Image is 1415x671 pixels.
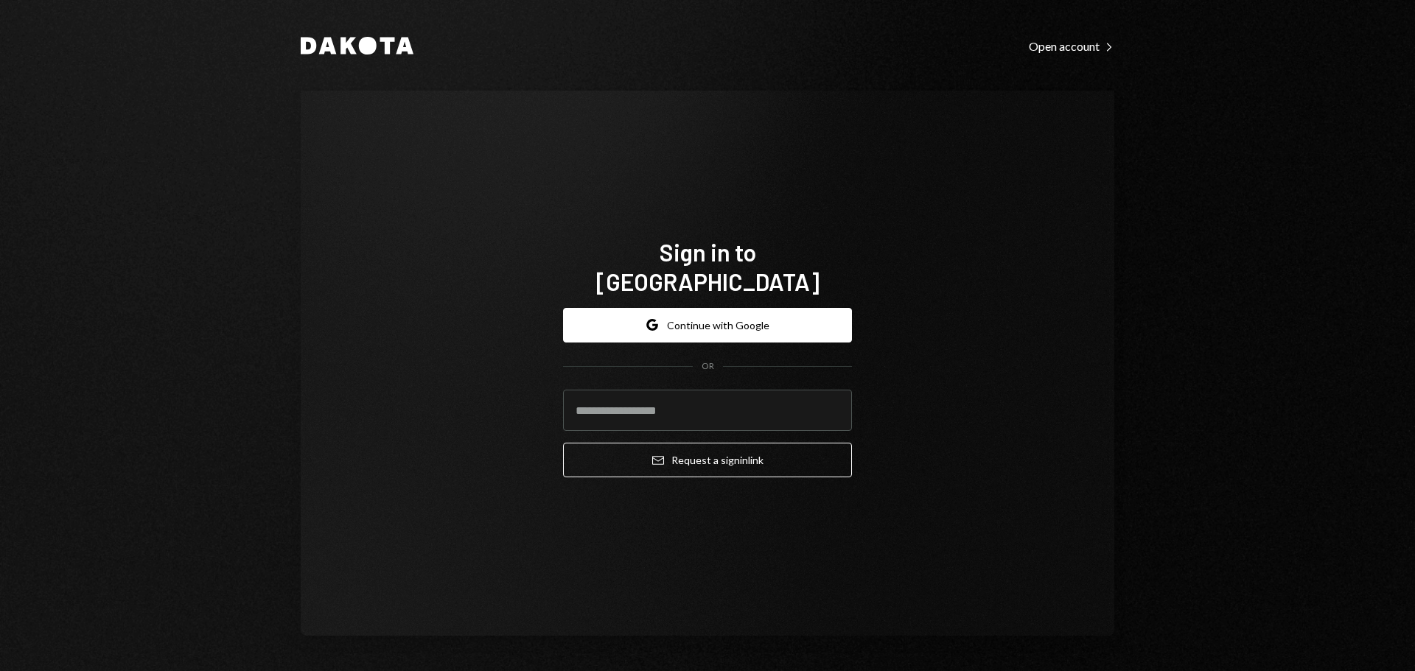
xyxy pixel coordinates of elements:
button: Request a signinlink [563,443,852,477]
button: Continue with Google [563,308,852,342]
h1: Sign in to [GEOGRAPHIC_DATA] [563,237,852,296]
div: OR [702,360,714,373]
a: Open account [1029,38,1114,54]
div: Open account [1029,39,1114,54]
